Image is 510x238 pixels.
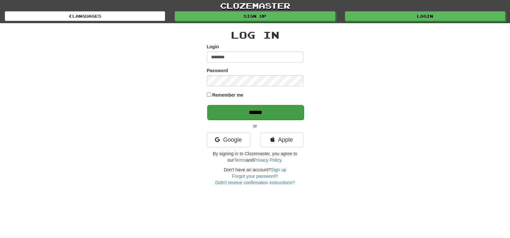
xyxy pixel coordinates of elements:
[234,157,246,163] a: Terms
[207,167,303,186] div: Don't have an account?
[207,150,303,163] p: By signing in to Clozemaster, you agree to our and .
[207,30,303,40] h2: Log In
[212,92,243,98] label: Remember me
[207,67,228,74] label: Password
[175,11,335,21] a: Sign up
[5,11,165,21] a: Languages
[207,123,303,129] p: or
[207,132,250,147] a: Google
[260,132,303,147] a: Apple
[215,180,295,185] a: Didn't receive confirmation instructions?
[232,174,278,179] a: Forgot your password?
[271,167,286,172] a: Sign up
[254,157,281,163] a: Privacy Policy
[207,43,219,50] label: Login
[345,11,505,21] a: Login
